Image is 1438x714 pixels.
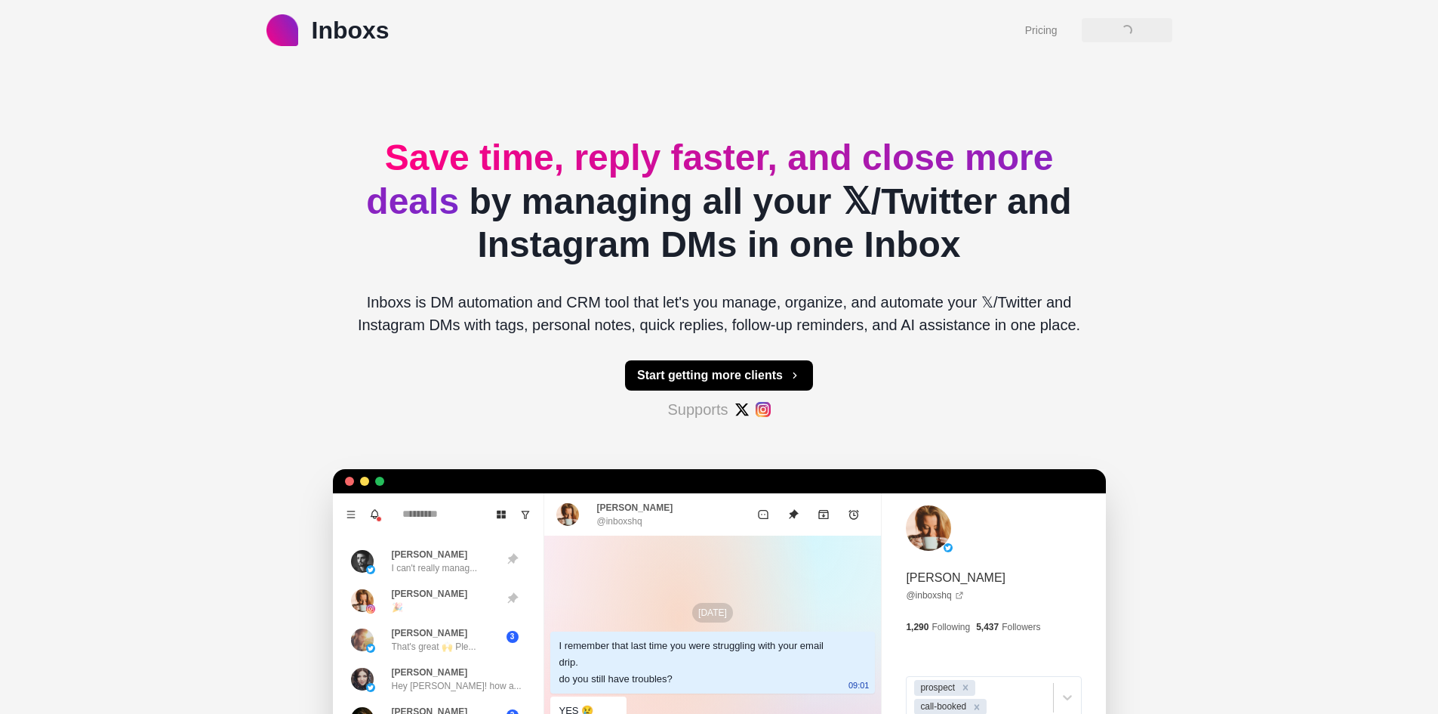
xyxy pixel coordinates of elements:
img: logo [266,14,298,46]
img: # [756,402,771,417]
p: 🎉 [392,601,403,614]
p: [PERSON_NAME] [392,666,468,679]
img: picture [944,543,953,552]
button: Add reminder [839,499,869,530]
button: Board View [489,502,513,527]
img: # [734,402,750,417]
button: Show unread conversations [513,502,537,527]
button: Menu [339,502,363,527]
p: [PERSON_NAME] [392,548,468,561]
p: Followers [1002,620,1040,634]
p: 5,437 [976,620,999,634]
div: prospect [916,680,957,696]
p: [PERSON_NAME] [906,569,1005,587]
img: picture [366,683,375,692]
img: picture [366,644,375,653]
img: picture [351,589,374,612]
p: 09:01 [848,677,870,694]
img: picture [351,668,374,691]
button: Start getting more clients [625,360,813,391]
span: 3 [507,631,519,643]
p: Supports [667,398,728,421]
img: picture [366,604,375,614]
p: [DATE] [692,603,733,623]
p: Hey [PERSON_NAME]! how a... [392,679,522,693]
a: @inboxshq [906,589,963,602]
a: Pricing [1025,23,1058,39]
img: picture [556,503,579,526]
img: picture [351,550,374,573]
div: I remember that last time you were struggling with your email drip. do you still have troubles? [559,638,842,688]
button: Mark as unread [748,499,778,530]
div: Remove prospect [957,680,974,696]
img: picture [351,629,374,651]
p: 1,290 [906,620,928,634]
img: picture [366,565,375,574]
p: I can't really manag... [392,561,478,575]
button: Archive [808,499,839,530]
p: [PERSON_NAME] [597,501,673,515]
button: Notifications [363,502,387,527]
img: picture [906,505,951,551]
p: @inboxshq [597,515,642,528]
p: Following [931,620,970,634]
p: [PERSON_NAME] [392,626,468,640]
a: logoInboxs [266,12,390,48]
p: [PERSON_NAME] [392,587,468,601]
span: Save time, reply faster, and close more deals [366,138,1053,221]
h2: by managing all your 𝕏/Twitter and Instagram DMs in one Inbox [345,136,1094,267]
button: Unpin [778,499,808,530]
p: Inboxs [312,12,390,48]
p: Inboxs is DM automation and CRM tool that let's you manage, organize, and automate your 𝕏/Twitter... [345,291,1094,336]
p: That's great 🙌 Ple... [392,640,476,654]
